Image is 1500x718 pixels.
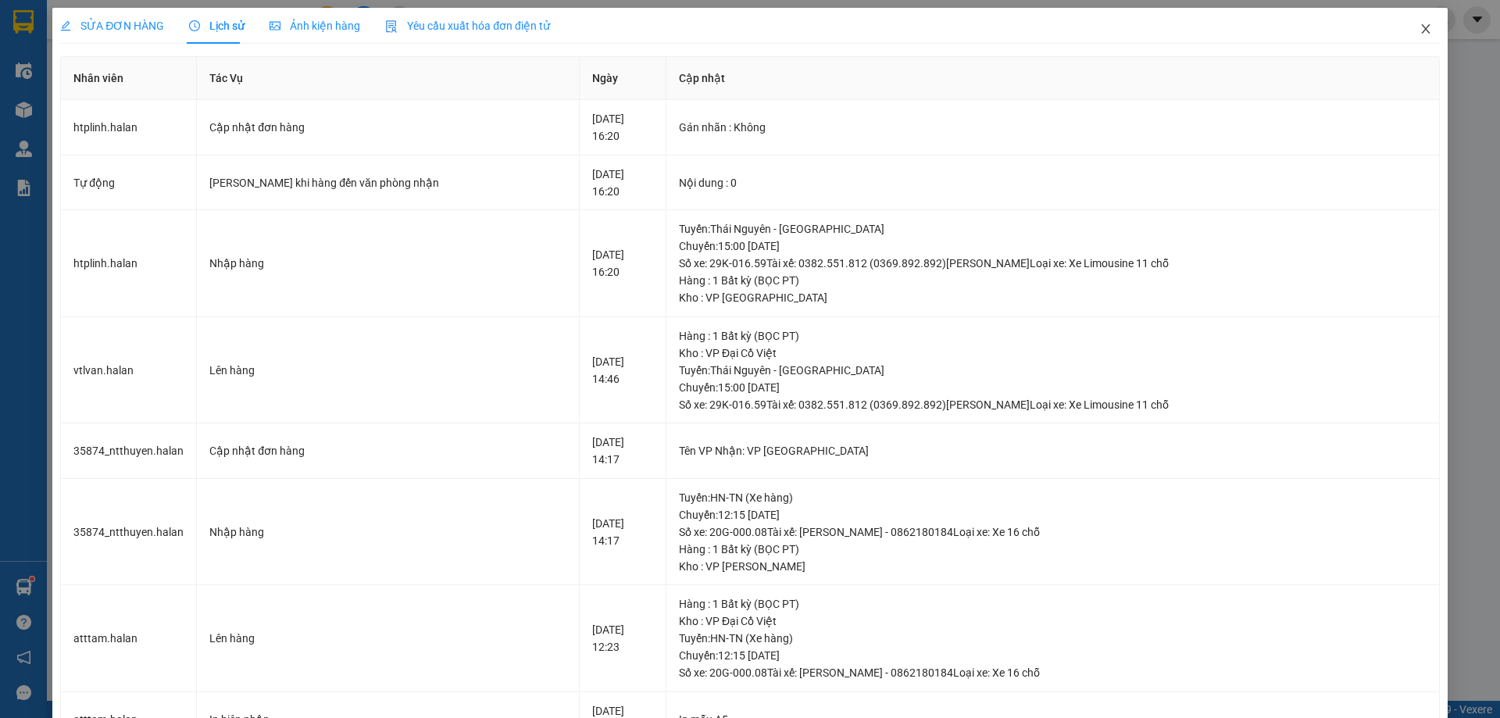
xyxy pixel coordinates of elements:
div: [DATE] 12:23 [592,621,653,655]
th: Tác Vụ [197,57,580,100]
span: Yêu cầu xuất hóa đơn điện tử [385,20,550,32]
div: Gán nhãn : Không [679,119,1427,136]
div: Tuyến : Thái Nguyên - [GEOGRAPHIC_DATA] Chuyến: 15:00 [DATE] Số xe: 29K-016.59 Tài xế: 0382.551.8... [679,220,1427,272]
span: edit [60,20,71,31]
div: Tên VP Nhận: VP [GEOGRAPHIC_DATA] [679,442,1427,459]
button: Close [1404,8,1448,52]
div: Lên hàng [209,630,566,647]
div: Hàng : 1 Bất kỳ (BỌC PT) [679,595,1427,613]
span: clock-circle [189,20,200,31]
div: [DATE] 16:20 [592,166,653,200]
div: Kho : VP [GEOGRAPHIC_DATA] [679,289,1427,306]
li: 271 - [PERSON_NAME] - [GEOGRAPHIC_DATA] - [GEOGRAPHIC_DATA] [146,38,653,58]
div: [DATE] 16:20 [592,110,653,145]
span: picture [270,20,280,31]
b: GỬI : VP 47 [PERSON_NAME] [20,106,303,132]
span: Lịch sử [189,20,245,32]
td: htplinh.halan [61,210,197,317]
td: htplinh.halan [61,100,197,155]
img: icon [385,20,398,33]
th: Nhân viên [61,57,197,100]
th: Cập nhật [666,57,1440,100]
div: Tuyến : Thái Nguyên - [GEOGRAPHIC_DATA] Chuyến: 15:00 [DATE] Số xe: 29K-016.59 Tài xế: 0382.551.8... [679,362,1427,413]
div: Cập nhật đơn hàng [209,119,566,136]
div: Kho : VP Đại Cồ Việt [679,345,1427,362]
div: [PERSON_NAME] khi hàng đến văn phòng nhận [209,174,566,191]
div: Lên hàng [209,362,566,379]
div: [DATE] 14:46 [592,353,653,388]
div: Nhập hàng [209,523,566,541]
span: Ảnh kiện hàng [270,20,360,32]
div: Hàng : 1 Bất kỳ (BỌC PT) [679,272,1427,289]
div: Tuyến : HN-TN (Xe hàng) Chuyến: 12:15 [DATE] Số xe: 20G-000.08 Tài xế: [PERSON_NAME] - 0862180184... [679,630,1427,681]
div: Hàng : 1 Bất kỳ (BỌC PT) [679,541,1427,558]
th: Ngày [580,57,666,100]
div: [DATE] 14:17 [592,434,653,468]
div: Cập nhật đơn hàng [209,442,566,459]
div: Kho : VP [PERSON_NAME] [679,558,1427,575]
td: Tự động [61,155,197,211]
div: Tuyến : HN-TN (Xe hàng) Chuyến: 12:15 [DATE] Số xe: 20G-000.08 Tài xế: [PERSON_NAME] - 0862180184... [679,489,1427,541]
td: 35874_ntthuyen.halan [61,479,197,586]
div: Nhập hàng [209,255,566,272]
div: Hàng : 1 Bất kỳ (BỌC PT) [679,327,1427,345]
div: [DATE] 14:17 [592,515,653,549]
td: 35874_ntthuyen.halan [61,423,197,479]
div: Nội dung : 0 [679,174,1427,191]
img: logo.jpg [20,20,137,98]
span: close [1420,23,1432,35]
div: [DATE] 16:20 [592,246,653,280]
td: vtlvan.halan [61,317,197,424]
td: atttam.halan [61,585,197,692]
div: Kho : VP Đại Cồ Việt [679,613,1427,630]
span: SỬA ĐƠN HÀNG [60,20,164,32]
